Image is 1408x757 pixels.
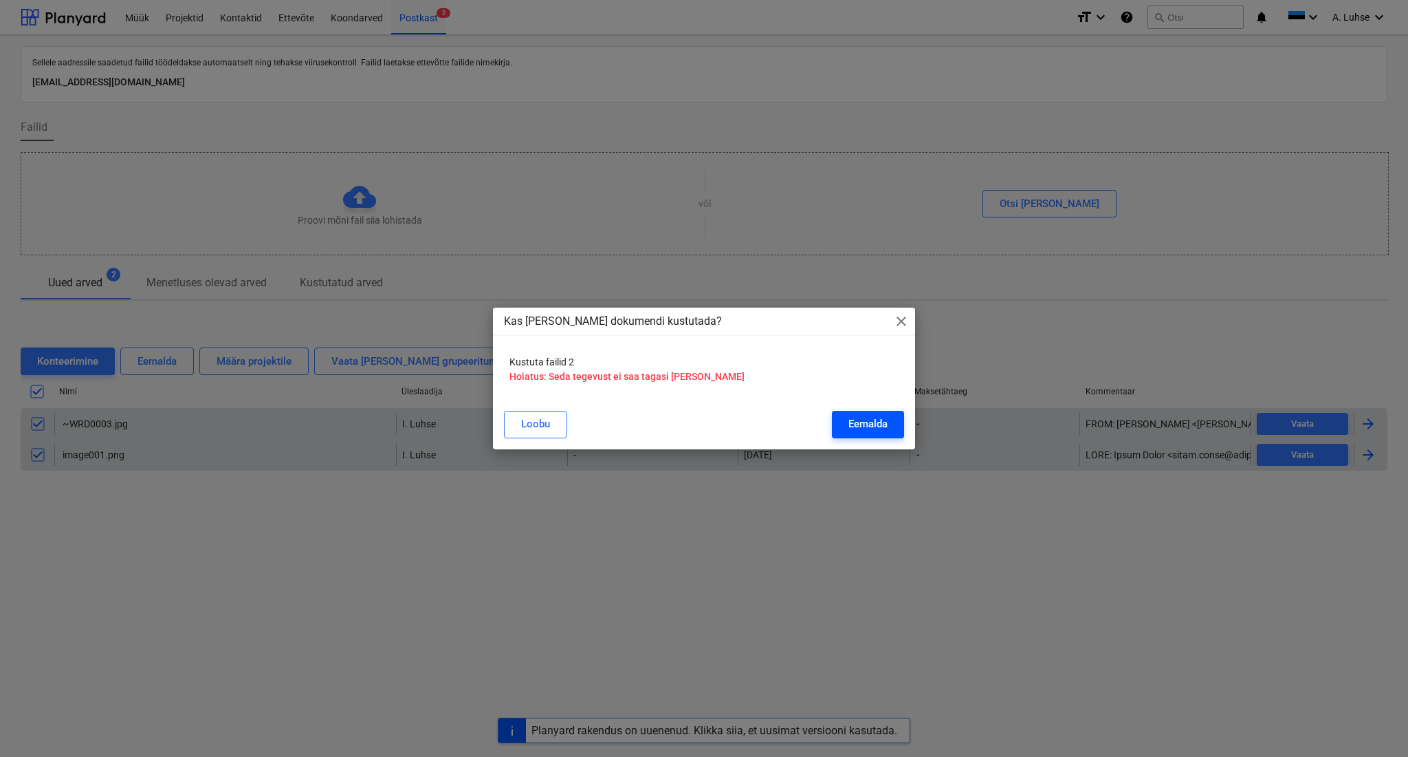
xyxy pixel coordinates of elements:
[1339,691,1408,757] iframe: Chat Widget
[521,415,550,433] div: Loobu
[1339,691,1408,757] div: Vestlusvidin
[893,313,910,330] span: close
[848,415,888,433] div: Eemalda
[504,411,567,438] button: Loobu
[509,370,899,383] p: Hoiatus: Seda tegevust ei saa tagasi [PERSON_NAME]
[832,411,904,438] button: Eemalda
[509,355,899,369] p: Kustuta failid 2
[504,313,722,330] p: Kas [PERSON_NAME] dokumendi kustutada?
